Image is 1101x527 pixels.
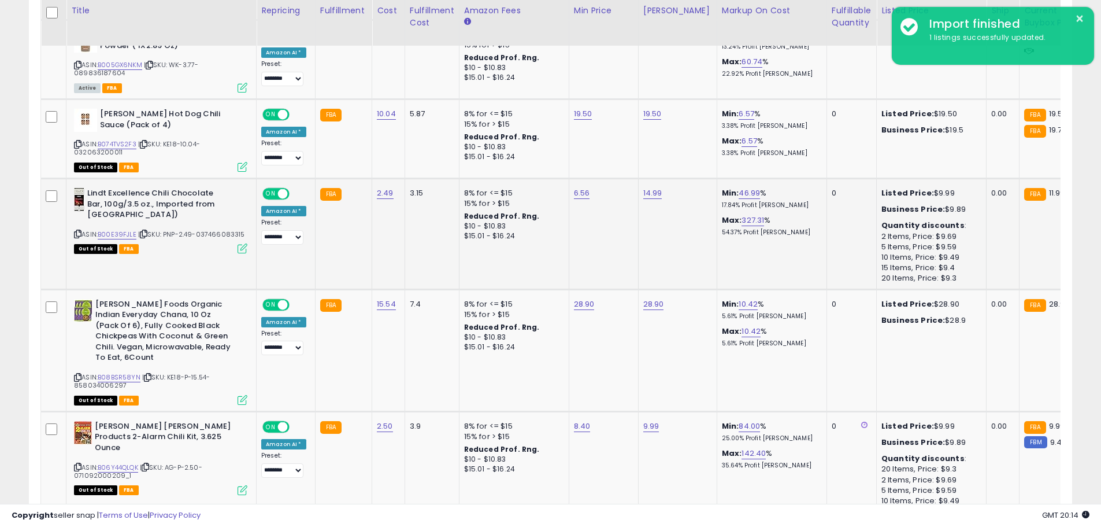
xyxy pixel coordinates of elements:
div: Fulfillment Cost [410,5,454,29]
img: 41EZIM7Lv3L._SL40_.jpg [74,109,97,132]
div: $9.99 [881,188,977,198]
div: 8% for <= $15 [464,299,560,309]
small: FBA [320,109,342,121]
small: FBM [1024,436,1047,448]
small: FBA [320,188,342,201]
div: $9.99 [881,421,977,432]
div: Import finished [921,16,1085,32]
b: Reduced Prof. Rng. [464,211,540,221]
b: Business Price: [881,437,945,448]
span: All listings that are currently out of stock and unavailable for purchase on Amazon [74,244,117,254]
div: : [881,454,977,464]
span: All listings that are currently out of stock and unavailable for purchase on Amazon [74,396,117,406]
b: Max: [722,135,742,146]
div: [PERSON_NAME] [643,5,712,17]
div: $15.01 - $16.24 [464,342,560,352]
p: 5.61% Profit [PERSON_NAME] [722,312,818,320]
div: 0.00 [991,188,1010,198]
a: B06Y44QLQK [98,463,138,473]
div: 7.4 [410,299,450,309]
b: [PERSON_NAME] Foods Organic Indian Everyday Chana, 10 Oz (Pack Of 6), Fully Cooked Black Chickpea... [95,299,236,366]
div: % [722,448,818,470]
a: B005GX6NKM [98,60,142,70]
a: 8.40 [574,421,591,432]
div: $9.89 [881,437,977,448]
a: 6.56 [574,187,590,199]
div: 3.9 [410,421,450,432]
span: FBA [119,163,139,172]
b: Business Price: [881,315,945,326]
div: 8% for <= $15 [464,109,560,119]
span: | SKU: PNP-2.49-037466083315 [138,230,245,239]
a: 14.99 [643,187,662,199]
b: [PERSON_NAME] Hot Dog Chili Sauce (Pack of 4) [100,109,240,133]
div: ASIN: [74,30,247,91]
span: All listings that are currently out of stock and unavailable for purchase on Amazon [74,163,117,172]
div: 2 Items, Price: $9.69 [881,475,977,485]
div: % [722,109,818,130]
div: 3.15 [410,188,450,198]
div: 0.00 [991,299,1010,309]
p: 5.61% Profit [PERSON_NAME] [722,340,818,348]
a: B074TVS2F3 [98,139,136,149]
span: 19.79 [1049,124,1067,135]
b: Quantity discounts [881,220,965,231]
div: Min Price [574,5,633,17]
a: Privacy Policy [150,510,201,521]
span: All listings currently available for purchase on Amazon [74,83,101,93]
b: Max: [722,215,742,226]
a: 327.31 [742,215,764,226]
div: 0.00 [991,109,1010,119]
a: 28.90 [643,298,664,310]
b: Max: [722,448,742,459]
div: Amazon AI * [261,47,306,58]
div: $10 - $10.83 [464,333,560,342]
span: ON [264,110,278,120]
a: 84.00 [739,421,760,432]
small: FBA [1024,421,1046,434]
div: Amazon AI * [261,127,306,137]
img: 61hAFqPVsfL._SL40_.jpg [74,421,92,444]
div: 5.87 [410,109,450,119]
div: 15% for > $15 [464,119,560,130]
span: FBA [102,83,122,93]
b: [PERSON_NAME] [PERSON_NAME] Products 2-Alarm Chili Kit, 3.625 Ounce [95,421,235,456]
div: 15% for > $15 [464,309,560,320]
a: 46.99 [739,187,760,199]
small: FBA [320,421,342,434]
div: % [722,57,818,78]
span: | SKU: AG-P-2.50-071092000209_1 [74,463,202,480]
p: 3.38% Profit [PERSON_NAME] [722,149,818,157]
div: 20 Items, Price: $9.3 [881,273,977,283]
div: ASIN: [74,299,247,404]
div: 0 [832,188,868,198]
div: ASIN: [74,421,247,494]
a: 15.54 [377,298,396,310]
span: OFF [288,189,306,199]
div: Amazon AI * [261,317,306,327]
span: 9.49 [1050,437,1067,448]
div: 20 Items, Price: $9.3 [881,464,977,474]
a: 28.90 [574,298,595,310]
span: OFF [288,110,306,120]
div: Repricing [261,5,310,17]
img: 512qMh5mXgL._SL40_.jpg [74,299,92,322]
b: Max: [722,56,742,67]
span: 28.9 [1049,298,1065,309]
div: 8% for <= $15 [464,188,560,198]
span: | SKU: KE18-10.04-032063200011 [74,139,200,157]
div: Amazon AI * [261,439,306,449]
button: × [1075,12,1084,26]
b: Max: [722,326,742,337]
b: Min: [722,108,739,119]
div: Listed Price [881,5,981,17]
div: % [722,299,818,320]
div: Fulfillment [320,5,367,17]
small: FBA [320,299,342,312]
b: Lindt Excellence Chili Chocolate Bar, 100g/3.5 oz., Imported from [GEOGRAPHIC_DATA]) [87,188,228,223]
a: 6.57 [742,135,757,147]
div: Markup on Cost [722,5,822,17]
a: 2.50 [377,421,393,432]
p: 13.24% Profit [PERSON_NAME] [722,43,818,51]
b: Reduced Prof. Rng. [464,322,540,332]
